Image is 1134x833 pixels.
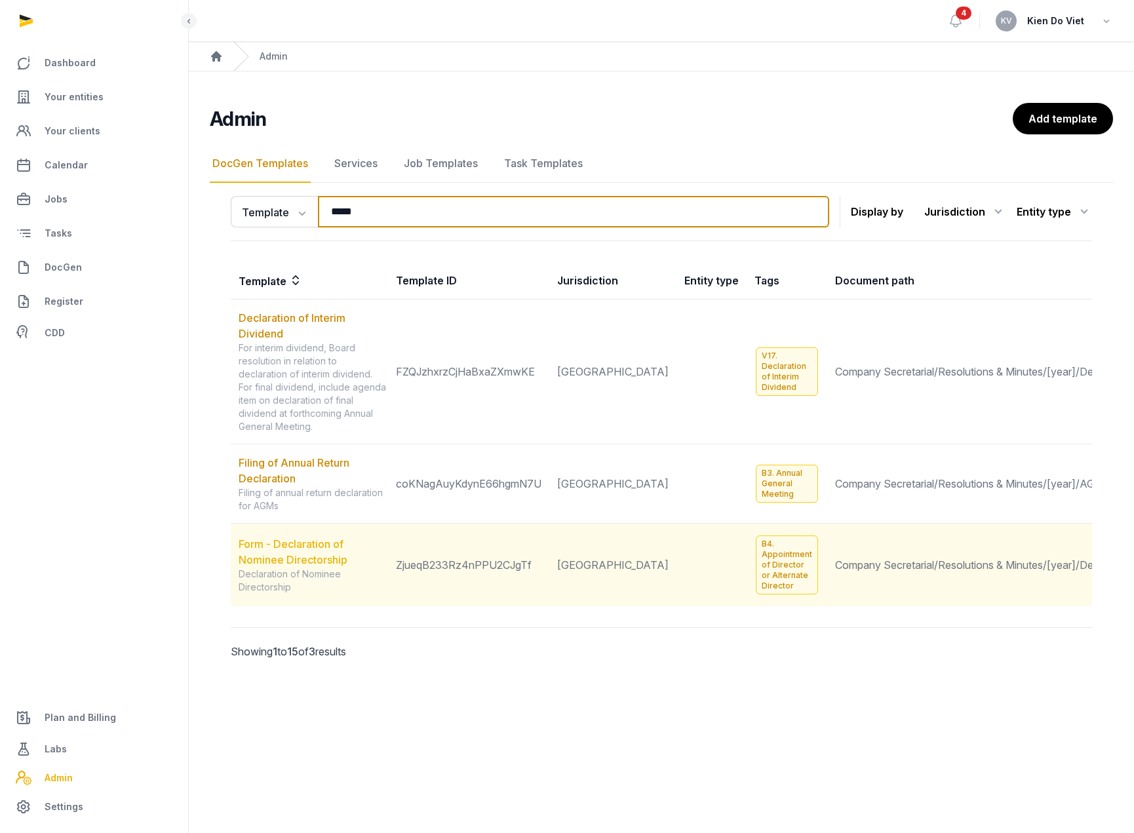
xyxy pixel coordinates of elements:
span: Labs [45,741,67,757]
a: Register [10,286,178,317]
span: Kien Do Viet [1027,13,1084,29]
a: Dashboard [10,47,178,79]
button: Template [231,196,318,227]
span: 3 [309,645,315,658]
span: Jobs [45,191,68,207]
span: 15 [287,645,298,658]
a: Labs [10,733,178,765]
a: Form - Declaration of Nominee Directorship [239,537,347,566]
span: B3. Annual General Meeting [756,465,818,503]
td: [GEOGRAPHIC_DATA] [549,300,676,444]
span: V17. Declaration of Interim Dividend [756,347,818,396]
span: Your clients [45,123,100,139]
th: Entity type [676,262,747,300]
th: Template [231,262,388,300]
td: FZQJzhxrzCjHaBxaZXmwKE [388,300,549,444]
span: Register [45,294,83,309]
div: Entity type [1017,201,1092,222]
span: Dashboard [45,55,96,71]
span: CDD [45,325,65,341]
a: Jobs [10,184,178,215]
nav: Breadcrumb [189,42,1134,71]
span: Plan and Billing [45,710,116,726]
a: Add template [1013,103,1113,134]
th: Template ID [388,262,549,300]
td: coKNagAuyKdynE66hgmN7U [388,444,549,524]
a: Services [332,145,380,183]
a: Calendar [10,149,178,181]
a: Your entities [10,81,178,113]
a: DocGen Templates [210,145,311,183]
div: Jurisdiction [924,201,1006,222]
a: Admin [10,765,178,791]
a: Settings [10,791,178,823]
span: KV [1001,17,1012,25]
span: Settings [45,799,83,815]
a: Task Templates [501,145,585,183]
span: 4 [956,7,971,20]
button: KV [996,10,1017,31]
span: B4. Appointment of Director or Alternate Director [756,535,818,594]
div: Declaration of Nominee Directorship [239,568,387,594]
span: Tasks [45,225,72,241]
p: Display by [851,201,903,222]
a: DocGen [10,252,178,283]
td: [GEOGRAPHIC_DATA] [549,524,676,607]
a: Your clients [10,115,178,147]
div: For interim dividend, Board resolution in relation to declaration of interim dividend. For final ... [239,341,387,433]
p: Showing to of results [231,628,431,675]
div: Admin [260,50,288,63]
a: Filing of Annual Return Declaration [239,456,349,485]
td: ZjueqB233Rz4nPPU2CJgTf [388,524,549,607]
span: Your entities [45,89,104,105]
span: DocGen [45,260,82,275]
td: [GEOGRAPHIC_DATA] [549,444,676,524]
span: Admin [45,770,73,786]
a: Tasks [10,218,178,249]
h2: Admin [210,107,1013,130]
a: Plan and Billing [10,702,178,733]
a: Declaration of Interim Dividend [239,311,345,340]
a: Job Templates [401,145,480,183]
th: Jurisdiction [549,262,676,300]
nav: Tabs [210,145,1113,183]
div: Filing of annual return declaration for AGMs [239,486,387,513]
span: 1 [273,645,277,658]
th: Tags [747,262,827,300]
span: Calendar [45,157,88,173]
a: CDD [10,320,178,346]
